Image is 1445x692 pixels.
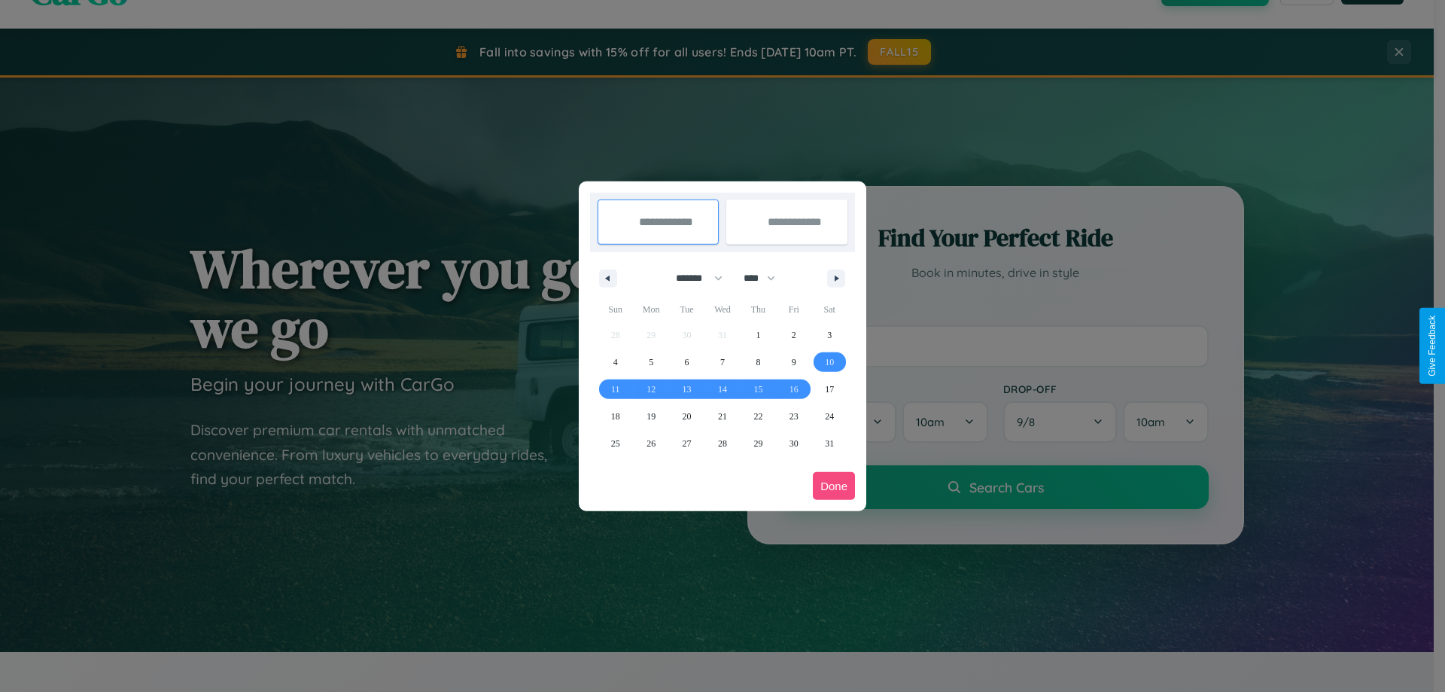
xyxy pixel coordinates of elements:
[825,430,834,457] span: 31
[718,430,727,457] span: 28
[598,297,633,322] span: Sun
[704,297,740,322] span: Wed
[792,322,796,349] span: 2
[812,349,847,376] button: 10
[646,403,656,430] span: 19
[718,403,727,430] span: 21
[825,376,834,403] span: 17
[633,403,668,430] button: 19
[812,376,847,403] button: 17
[792,349,796,376] span: 9
[683,403,692,430] span: 20
[633,297,668,322] span: Mon
[633,349,668,376] button: 5
[669,349,704,376] button: 6
[753,376,762,403] span: 15
[683,376,692,403] span: 13
[789,430,799,457] span: 30
[776,430,811,457] button: 30
[812,403,847,430] button: 24
[741,322,776,349] button: 1
[827,322,832,349] span: 3
[611,430,620,457] span: 25
[704,376,740,403] button: 14
[789,376,799,403] span: 16
[646,376,656,403] span: 12
[825,349,834,376] span: 10
[776,297,811,322] span: Fri
[704,403,740,430] button: 21
[598,349,633,376] button: 4
[812,322,847,349] button: 3
[669,376,704,403] button: 13
[685,349,689,376] span: 6
[776,349,811,376] button: 9
[718,376,727,403] span: 14
[613,349,618,376] span: 4
[789,403,799,430] span: 23
[753,403,762,430] span: 22
[756,322,760,349] span: 1
[741,297,776,322] span: Thu
[669,403,704,430] button: 20
[704,349,740,376] button: 7
[598,376,633,403] button: 11
[741,349,776,376] button: 8
[741,376,776,403] button: 15
[1427,316,1437,376] div: Give Feedback
[813,472,855,500] button: Done
[741,430,776,457] button: 29
[683,430,692,457] span: 27
[776,376,811,403] button: 16
[812,430,847,457] button: 31
[649,349,653,376] span: 5
[741,403,776,430] button: 22
[812,297,847,322] span: Sat
[669,430,704,457] button: 27
[633,430,668,457] button: 26
[704,430,740,457] button: 28
[611,403,620,430] span: 18
[776,322,811,349] button: 2
[669,297,704,322] span: Tue
[598,430,633,457] button: 25
[753,430,762,457] span: 29
[825,403,834,430] span: 24
[720,349,725,376] span: 7
[756,349,760,376] span: 8
[633,376,668,403] button: 12
[611,376,620,403] span: 11
[776,403,811,430] button: 23
[646,430,656,457] span: 26
[598,403,633,430] button: 18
